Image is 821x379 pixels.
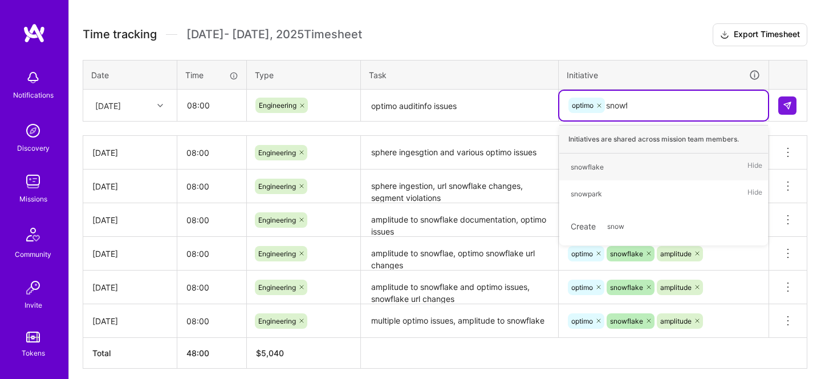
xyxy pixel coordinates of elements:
[13,89,54,101] div: Notifications
[258,249,296,258] span: Engineering
[571,283,593,292] span: optimo
[362,272,557,303] textarea: amplitude to snowflake and optimo issues, snowflake url changes
[565,213,762,240] div: Create
[22,170,44,193] img: teamwork
[177,306,246,336] input: HH:MM
[747,186,762,201] span: Hide
[362,91,557,121] textarea: optimo auditinfo issues
[92,180,168,192] div: [DATE]
[26,332,40,342] img: tokens
[259,101,296,110] span: Engineering
[571,317,593,325] span: optimo
[92,248,168,260] div: [DATE]
[92,214,168,226] div: [DATE]
[571,249,593,258] span: optimo
[258,317,296,325] span: Engineering
[610,249,643,258] span: snowflake
[778,96,798,115] div: null
[19,221,47,248] img: Community
[22,66,44,89] img: bell
[177,272,246,303] input: HH:MM
[83,27,157,42] span: Time tracking
[660,249,692,258] span: amplitude
[571,161,604,173] div: snowflake
[247,60,361,90] th: Type
[83,338,177,369] th: Total
[747,159,762,175] span: Hide
[92,147,168,159] div: [DATE]
[178,90,246,120] input: HH:MM
[83,60,177,90] th: Date
[17,142,50,154] div: Discovery
[571,188,602,200] div: snowpark
[258,283,296,292] span: Engineering
[610,317,643,325] span: snowflake
[25,299,42,311] div: Invite
[601,219,630,234] span: snow
[22,119,44,142] img: discovery
[177,239,246,269] input: HH:MM
[362,171,557,202] textarea: sphere ingestion, url snowflake changes, segment violations
[256,348,284,358] span: $ 5,040
[610,283,643,292] span: snowflake
[572,101,594,110] span: optimo
[258,182,296,191] span: Engineering
[362,137,557,168] textarea: sphere ingesgtion and various optimo issues
[186,27,362,42] span: [DATE] - [DATE] , 2025 Timesheet
[177,138,246,168] input: HH:MM
[92,281,168,293] div: [DATE]
[559,125,768,154] div: Initiatives are shared across mission team members.
[567,68,761,82] div: Initiative
[362,305,557,337] textarea: multiple optimo issues, amplitude to snowflake
[660,283,692,292] span: amplitude
[15,248,51,260] div: Community
[362,238,557,269] textarea: amplitude to snowflae, optimo snowflake url changes
[19,193,47,205] div: Missions
[783,101,792,110] img: Submit
[713,23,807,46] button: Export Timesheet
[22,347,45,359] div: Tokens
[720,29,729,41] i: icon Download
[23,23,46,43] img: logo
[185,69,238,81] div: Time
[95,99,121,111] div: [DATE]
[22,276,44,299] img: Invite
[177,171,246,201] input: HH:MM
[177,338,247,369] th: 48:00
[660,317,692,325] span: amplitude
[361,60,559,90] th: Task
[258,148,296,157] span: Engineering
[92,315,168,327] div: [DATE]
[362,204,557,236] textarea: amplitude to snowflake documentation, optimo issues
[177,205,246,235] input: HH:MM
[157,103,163,108] i: icon Chevron
[258,216,296,224] span: Engineering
